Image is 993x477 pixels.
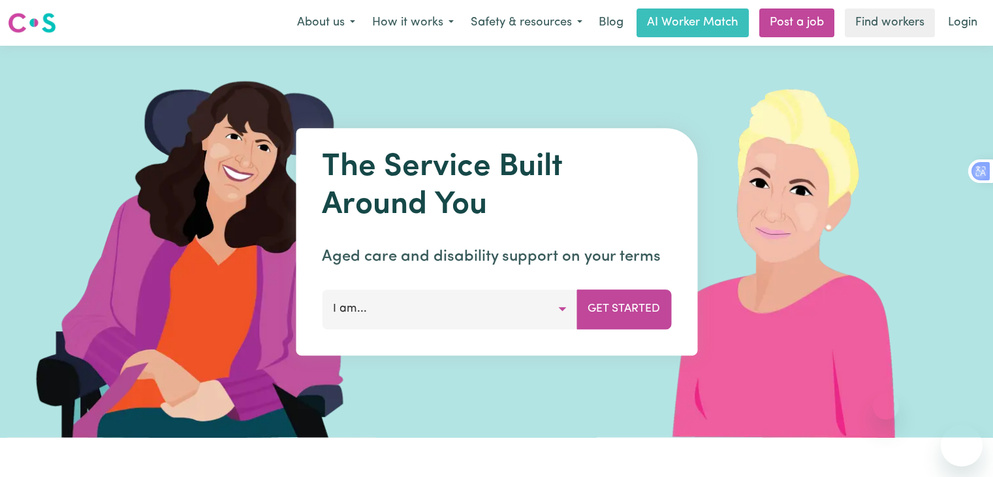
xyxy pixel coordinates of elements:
[873,393,899,419] iframe: Close message
[8,11,56,35] img: Careseekers logo
[940,8,985,37] a: Login
[322,245,671,269] p: Aged care and disability support on your terms
[576,289,671,329] button: Get Started
[8,8,56,38] a: Careseekers logo
[462,9,591,37] button: Safety & resources
[289,9,364,37] button: About us
[591,8,631,37] a: Blog
[364,9,462,37] button: How it works
[941,425,983,467] iframe: Button to launch messaging window
[322,149,671,224] h1: The Service Built Around You
[759,8,834,37] a: Post a job
[845,8,935,37] a: Find workers
[322,289,577,329] button: I am...
[637,8,749,37] a: AI Worker Match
